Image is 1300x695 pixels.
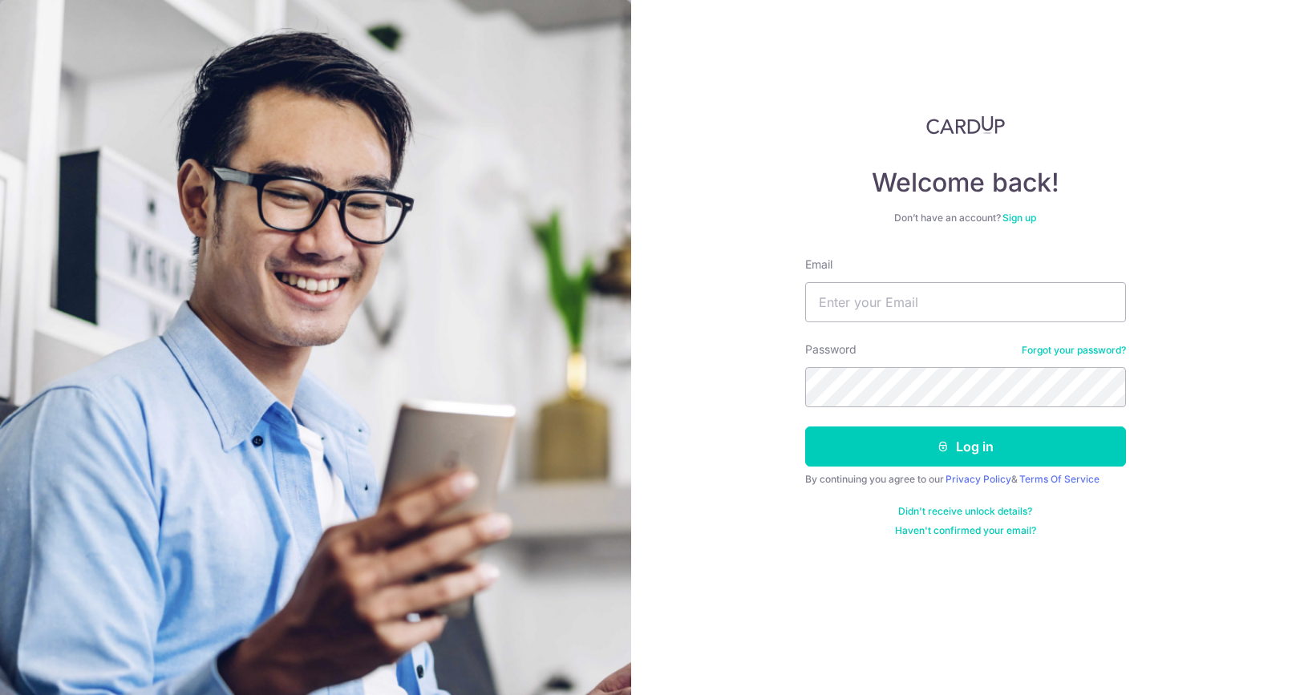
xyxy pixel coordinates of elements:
[1002,212,1036,224] a: Sign up
[1019,473,1100,485] a: Terms Of Service
[805,167,1126,199] h4: Welcome back!
[926,115,1005,135] img: CardUp Logo
[805,282,1126,322] input: Enter your Email
[805,341,857,358] label: Password
[946,473,1011,485] a: Privacy Policy
[1022,344,1126,357] a: Forgot your password?
[805,257,832,273] label: Email
[805,426,1126,467] button: Log in
[805,212,1126,224] div: Don’t have an account?
[805,473,1126,486] div: By continuing you agree to our &
[898,505,1032,518] a: Didn't receive unlock details?
[895,524,1036,537] a: Haven't confirmed your email?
